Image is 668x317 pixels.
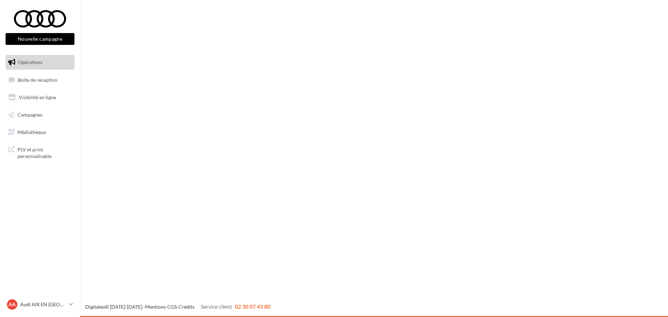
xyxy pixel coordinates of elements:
span: © [DATE]-[DATE] - - - [85,304,270,310]
a: Digitaleo [85,304,105,310]
span: PLV et print personnalisable [17,145,72,160]
span: Boîte de réception [18,77,57,82]
a: Crédits [178,304,194,310]
a: Campagnes [4,108,76,122]
span: Opérations [18,59,42,65]
a: PLV et print personnalisable [4,142,76,163]
a: Médiathèque [4,125,76,140]
button: Nouvelle campagne [6,33,74,45]
p: Audi AIX EN [GEOGRAPHIC_DATA] [20,301,66,308]
a: Visibilité en ligne [4,90,76,105]
a: Boîte de réception [4,72,76,87]
a: AA Audi AIX EN [GEOGRAPHIC_DATA] [6,298,74,311]
span: Campagnes [17,112,42,118]
span: Visibilité en ligne [19,94,56,100]
a: Mentions [145,304,166,310]
span: Médiathèque [17,129,46,135]
span: Service client [201,303,232,310]
a: Opérations [4,55,76,70]
a: CGS [167,304,177,310]
span: 02 30 07 43 80 [235,303,270,310]
span: AA [9,301,16,308]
